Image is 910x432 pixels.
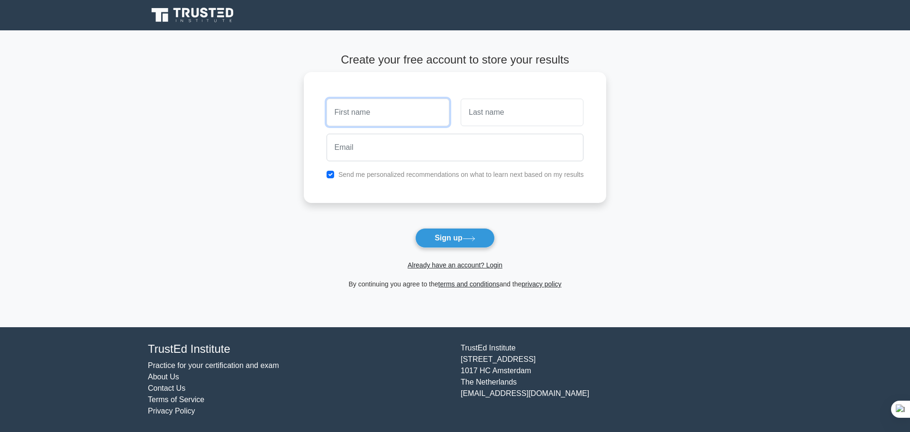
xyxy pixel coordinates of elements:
a: Already have an account? Login [408,261,502,269]
button: Sign up [415,228,495,248]
input: Last name [461,99,583,126]
div: By continuing you agree to the and the [298,278,612,290]
a: Contact Us [148,384,185,392]
a: Practice for your certification and exam [148,361,279,369]
a: terms and conditions [438,280,500,288]
input: First name [327,99,449,126]
h4: TrustEd Institute [148,342,449,356]
label: Send me personalized recommendations on what to learn next based on my results [338,171,584,178]
a: Privacy Policy [148,407,195,415]
input: Email [327,134,584,161]
a: Terms of Service [148,395,204,404]
a: About Us [148,373,179,381]
h4: Create your free account to store your results [304,53,607,67]
a: privacy policy [522,280,562,288]
div: TrustEd Institute [STREET_ADDRESS] 1017 HC Amsterdam The Netherlands [EMAIL_ADDRESS][DOMAIN_NAME] [455,342,768,417]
